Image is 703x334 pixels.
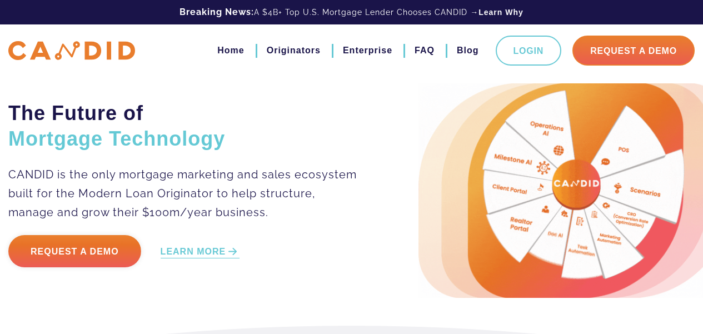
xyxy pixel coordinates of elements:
h2: The Future of [8,101,363,152]
a: Login [496,36,562,66]
a: FAQ [415,41,435,60]
img: CANDID APP [8,41,135,61]
a: Blog [457,41,479,60]
b: Breaking News: [180,7,254,17]
a: LEARN MORE [161,246,240,258]
p: CANDID is the only mortgage marketing and sales ecosystem built for the Modern Loan Originator to... [8,165,363,222]
a: Request a Demo [8,235,141,267]
a: Enterprise [343,41,392,60]
span: Mortgage Technology [8,127,225,150]
a: Request A Demo [572,36,695,66]
a: Home [217,41,244,60]
a: Originators [267,41,321,60]
a: Learn Why [478,7,523,18]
